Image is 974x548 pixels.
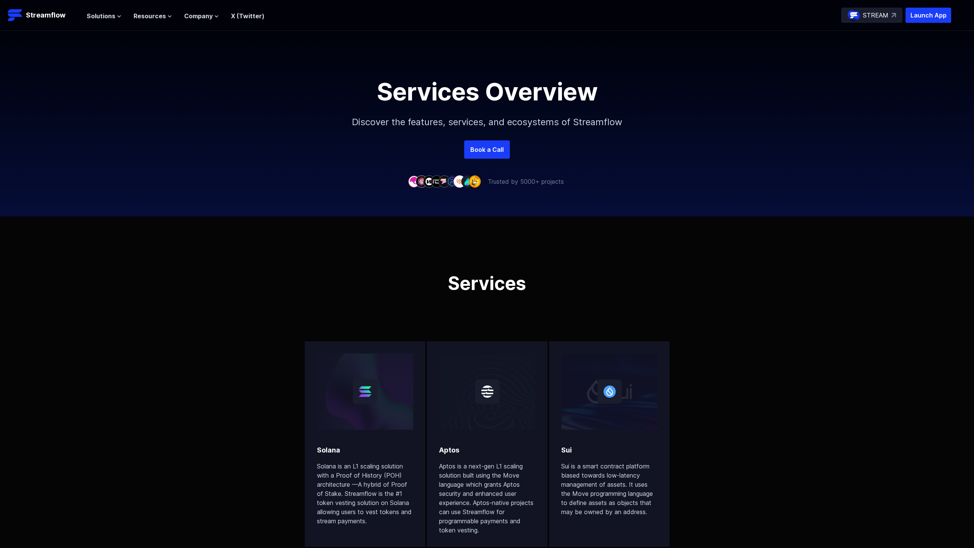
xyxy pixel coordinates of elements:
h2: Sui [561,445,572,456]
button: Solutions [87,11,121,21]
p: Solana is an L1 scaling solution with a Proof of History (POH) architecture —A hybrid of Proof of... [317,462,413,526]
a: SolanaSolana is an L1 scaling solution with a Proof of History (POH) architecture —A hybrid of Pr... [305,341,425,547]
span: Solutions [87,11,115,21]
a: X (Twitter) [231,12,264,20]
img: company-3 [423,175,435,187]
p: Aptos is a next-gen L1 scaling solution built using the Move language which grants Aptos security... [439,462,535,535]
p: Sui is a smart contract platform biased towards low-latency management of assets. It uses the Mov... [561,462,657,516]
img: company-2 [415,175,428,187]
a: STREAM [841,8,902,23]
img: company-9 [469,175,481,187]
button: Launch App [906,8,951,23]
a: SuiSui is a smart contract platform biased towards low-latency management of assets. It uses the ... [549,341,670,547]
img: company-4 [431,175,443,187]
p: Discover the features, services, and ecosystems of Streamflow [323,104,651,140]
h2: Aptos [439,445,459,456]
a: AptosAptos is a next-gen L1 scaling solution built using the Move language which grants Aptos sec... [427,341,547,547]
span: Resources [134,11,166,21]
a: Book a Call [464,140,510,159]
img: streamflow-logo-circle.png [848,9,860,21]
span: Company [184,11,213,21]
button: Company [184,11,219,21]
img: company-7 [454,175,466,187]
p: Streamflow [26,10,65,21]
p: Trusted by 5000+ projects [488,177,564,186]
img: company-6 [446,175,458,187]
img: Streamflow Logo [8,8,23,23]
img: company-8 [461,175,473,187]
a: Streamflow [8,8,79,23]
h2: Solana [317,445,340,456]
img: top-right-arrow.svg [891,13,896,18]
h1: Services Overview [316,80,658,104]
img: company-1 [408,175,420,187]
p: STREAM [863,11,888,20]
img: company-5 [438,175,450,187]
button: Resources [134,11,172,21]
h1: Services [303,265,671,293]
